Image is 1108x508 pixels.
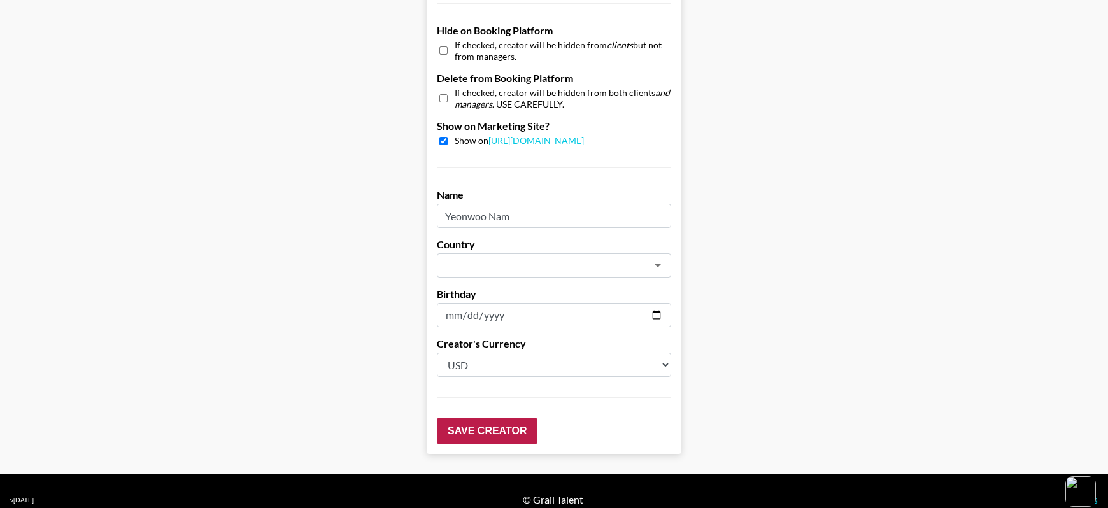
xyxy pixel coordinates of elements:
div: v [DATE] [10,496,34,504]
label: Creator's Currency [437,337,671,350]
em: and managers [455,87,670,109]
span: If checked, creator will be hidden from but not from managers. [455,39,671,62]
label: Hide on Booking Platform [437,24,671,37]
a: [URL][DOMAIN_NAME] [488,135,584,146]
span: If checked, creator will be hidden from both clients . USE CAREFULLY. [455,87,671,109]
label: Delete from Booking Platform [437,72,671,85]
label: Country [437,238,671,251]
label: Birthday [437,288,671,300]
label: Show on Marketing Site? [437,120,671,132]
em: clients [607,39,633,50]
input: Save Creator [437,418,537,444]
label: Name [437,188,671,201]
div: © Grail Talent [523,493,583,506]
button: Open [649,257,667,274]
span: Show on [455,135,584,147]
